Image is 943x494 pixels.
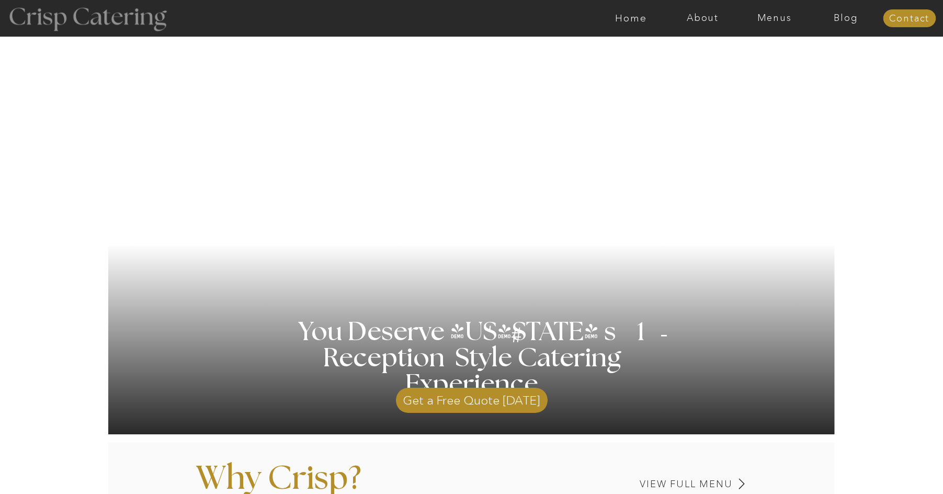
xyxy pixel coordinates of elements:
h1: You Deserve [US_STATE] s 1 Reception Style Catering Experience [262,319,682,398]
h3: ' [640,307,671,367]
a: Menus [739,13,810,24]
a: Get a Free Quote [DATE] [396,383,548,413]
h3: # [488,325,548,355]
a: Home [595,13,667,24]
a: View Full Menu [567,479,733,489]
a: Blog [810,13,882,24]
a: Contact [883,14,936,24]
h3: ' [469,320,512,346]
a: About [667,13,739,24]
